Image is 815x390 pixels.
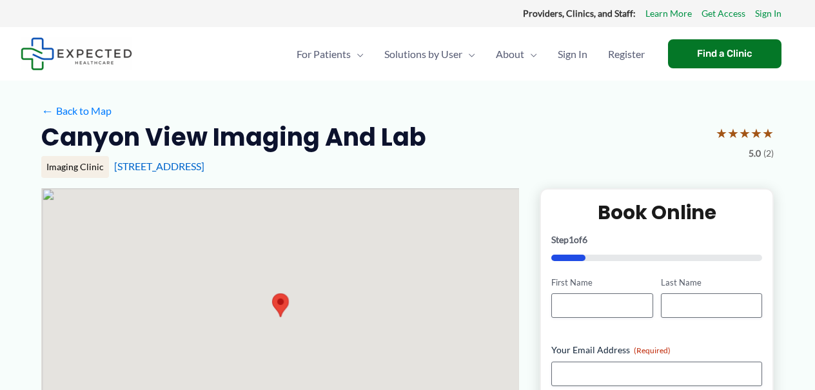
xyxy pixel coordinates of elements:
a: Solutions by UserMenu Toggle [374,32,486,77]
span: 6 [582,234,587,245]
a: For PatientsMenu Toggle [286,32,374,77]
nav: Primary Site Navigation [286,32,655,77]
span: 1 [569,234,574,245]
a: AboutMenu Toggle [486,32,547,77]
a: Learn More [645,5,692,22]
span: Menu Toggle [524,32,537,77]
span: ★ [739,121,751,145]
img: Expected Healthcare Logo - side, dark font, small [21,37,132,70]
span: Menu Toggle [351,32,364,77]
h2: Canyon View Imaging and Lab [41,121,426,153]
span: Sign In [558,32,587,77]
span: (2) [763,145,774,162]
a: Register [598,32,655,77]
strong: Providers, Clinics, and Staff: [523,8,636,19]
span: About [496,32,524,77]
span: ★ [727,121,739,145]
span: For Patients [297,32,351,77]
div: Imaging Clinic [41,156,109,178]
span: ★ [762,121,774,145]
a: Get Access [702,5,745,22]
label: First Name [551,277,653,289]
span: Register [608,32,645,77]
label: Your Email Address [551,344,762,356]
label: Last Name [661,277,762,289]
span: (Required) [634,346,671,355]
a: ←Back to Map [41,101,112,121]
a: Find a Clinic [668,39,781,68]
a: Sign In [755,5,781,22]
a: Sign In [547,32,598,77]
span: ← [41,104,54,117]
span: ★ [716,121,727,145]
span: ★ [751,121,762,145]
span: Solutions by User [384,32,462,77]
a: [STREET_ADDRESS] [114,160,204,172]
p: Step of [551,235,762,244]
span: 5.0 [749,145,761,162]
span: Menu Toggle [462,32,475,77]
h2: Book Online [551,200,762,225]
